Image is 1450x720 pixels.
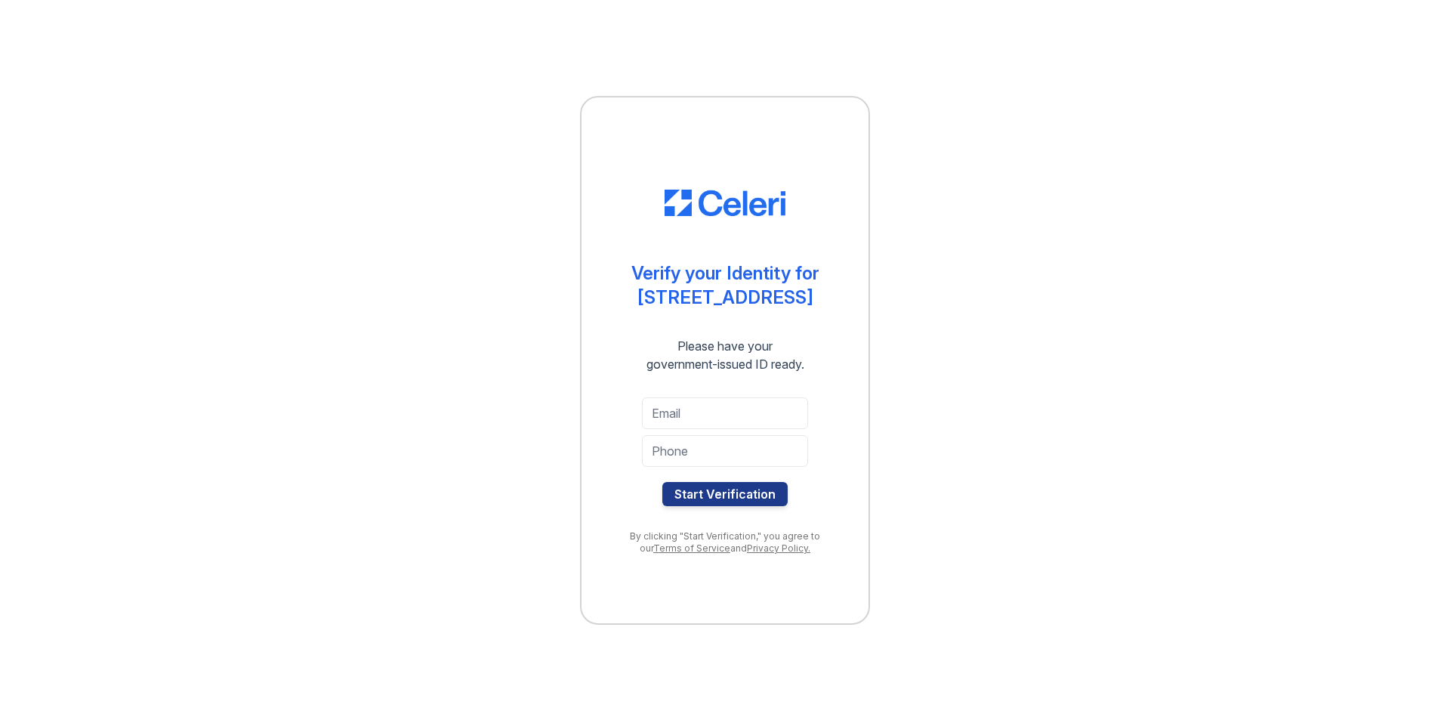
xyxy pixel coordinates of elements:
[619,337,831,373] div: Please have your government-issued ID ready.
[747,542,810,554] a: Privacy Policy.
[653,542,730,554] a: Terms of Service
[631,261,819,310] div: Verify your Identity for [STREET_ADDRESS]
[662,482,788,506] button: Start Verification
[612,530,838,555] div: By clicking "Start Verification," you agree to our and
[642,397,808,429] input: Email
[642,435,808,467] input: Phone
[665,190,785,217] img: CE_Logo_Blue-a8612792a0a2168367f1c8372b55b34899dd931a85d93a1a3d3e32e68fde9ad4.png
